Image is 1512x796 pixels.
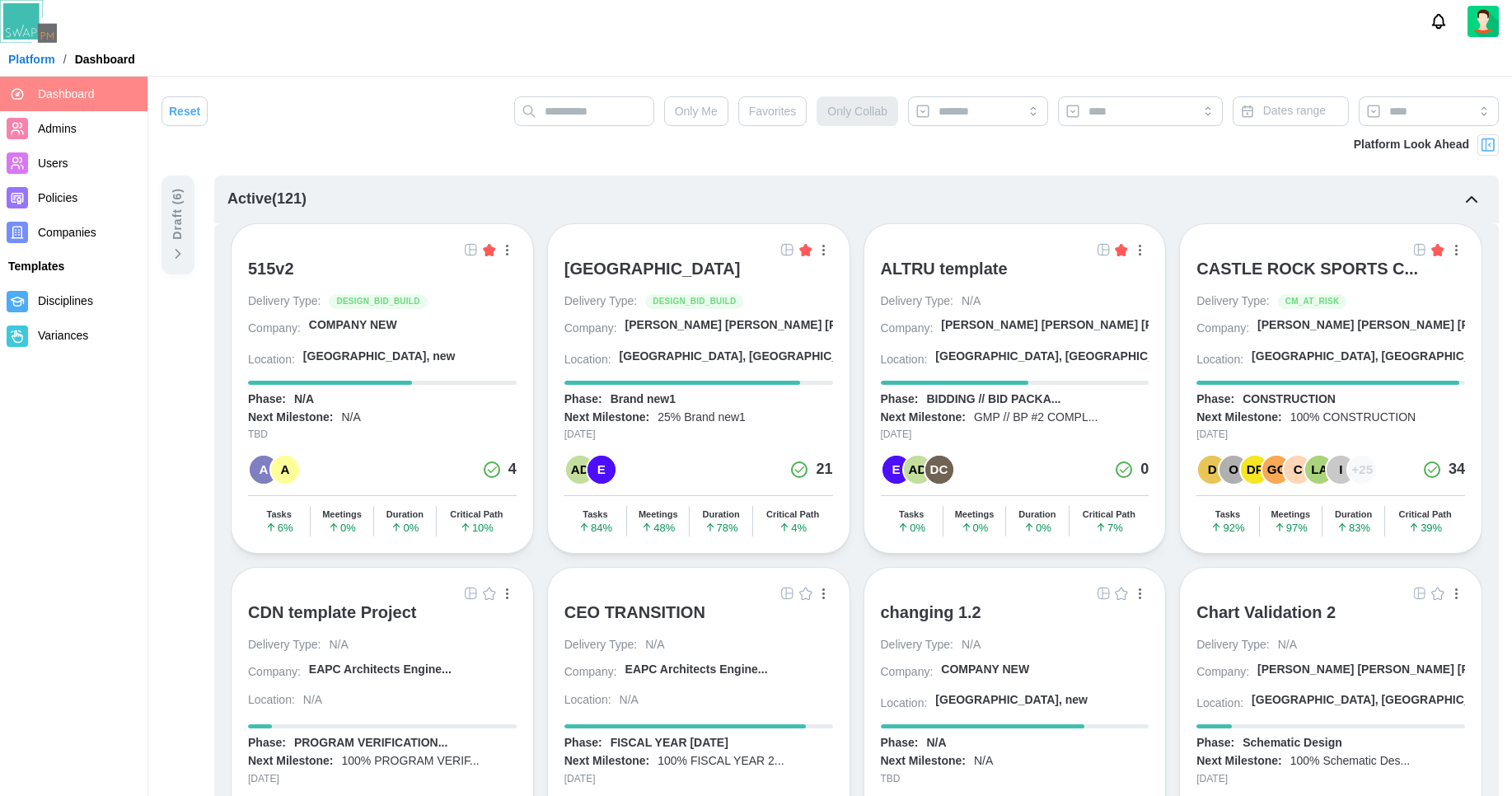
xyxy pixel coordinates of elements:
div: Delivery Type: [1196,637,1269,653]
div: Phase: [881,735,919,752]
div: O [1219,456,1248,484]
div: Delivery Type: [564,637,637,653]
div: Duration [386,509,424,520]
div: Company: [1196,321,1249,337]
a: [PERSON_NAME] [PERSON_NAME] [PERSON_NAME] A... [625,317,833,339]
div: N/A [974,753,993,770]
a: COMPANY NEW [941,662,1149,684]
div: Delivery Type: [248,293,321,310]
span: 7 % [1095,522,1123,533]
div: 515v2 [248,259,294,279]
button: Empty Star [1112,584,1130,602]
div: [GEOGRAPHIC_DATA], [GEOGRAPHIC_DATA] [1252,349,1505,365]
div: D [1198,456,1226,484]
div: Location: [881,695,928,712]
div: Templates [8,258,139,276]
button: Only Me [664,96,728,126]
div: 25% Brand new1 [658,410,746,426]
span: Companies [38,226,96,239]
div: Company: [564,321,617,337]
img: Grid Icon [465,587,478,600]
a: ALTRU template [881,259,1149,293]
span: 0 % [961,522,989,533]
button: Empty Star [797,584,815,602]
a: changing 1.2 [881,602,1149,637]
div: CASTLE ROCK SPORTS C... [1196,259,1418,279]
div: Tasks [266,509,291,520]
div: Brand new1 [611,391,676,408]
div: A [250,456,278,484]
div: A [271,456,299,484]
div: [DATE] [881,427,1149,442]
div: [GEOGRAPHIC_DATA], [GEOGRAPHIC_DATA] [935,349,1188,365]
span: Users [38,157,68,170]
div: N/A [962,637,981,653]
a: Open Project Grid [1094,584,1112,602]
span: 39 % [1408,522,1442,533]
a: EAPC Architects Engine... [625,662,833,684]
div: Company: [1196,664,1249,681]
span: 0 % [1023,522,1051,533]
div: [PERSON_NAME] [PERSON_NAME] [PERSON_NAME] A... [941,317,1258,334]
span: Dates range [1263,104,1326,117]
div: ALTRU template [881,259,1008,279]
div: Location: [564,352,611,368]
img: Grid Icon [781,587,794,600]
div: N/A [341,410,360,426]
a: Zulqarnain Khalil [1468,6,1499,37]
a: [GEOGRAPHIC_DATA] [564,259,833,293]
div: Location: [248,692,295,709]
div: [DATE] [248,771,517,787]
div: [DATE] [564,427,833,442]
div: Company: [881,321,934,337]
div: 34 [1449,458,1465,481]
div: Delivery Type: [881,637,953,653]
div: Company: [564,664,617,681]
div: Company: [881,664,934,681]
div: DP [1241,456,1269,484]
span: 48 % [641,522,675,533]
a: [PERSON_NAME] [PERSON_NAME] [PERSON_NAME] A... [941,317,1149,339]
div: Meetings [1271,509,1310,520]
img: Empty Star [483,587,496,600]
a: Chart Validation 2 [1196,602,1465,637]
div: [GEOGRAPHIC_DATA], new [935,692,1088,709]
button: Filled Star [1429,241,1447,259]
div: Phase: [881,391,919,408]
div: [GEOGRAPHIC_DATA], [GEOGRAPHIC_DATA] [1252,692,1505,709]
div: Meetings [322,509,362,520]
div: Critical Path [450,509,503,520]
span: DESIGN_BID_BUILD [653,295,736,308]
div: I [1327,456,1355,484]
button: Notifications [1425,7,1453,35]
div: Next Milestone: [1196,410,1281,426]
div: 100% FISCAL YEAR 2... [658,753,784,770]
div: Phase: [564,735,602,752]
button: Filled Star [797,241,815,259]
img: Filled Star [483,243,496,256]
div: [DATE] [564,771,833,787]
img: Grid Icon [465,243,478,256]
div: [DATE] [1196,427,1465,442]
a: Platform [8,54,55,65]
div: Next Milestone: [881,410,966,426]
img: Grid Icon [1097,243,1110,256]
div: Next Milestone: [248,753,333,770]
img: Empty Star [1431,587,1444,600]
img: Grid Icon [1413,587,1426,600]
span: 4 % [779,522,807,533]
img: Grid Icon [1413,243,1426,256]
div: Tasks [1215,509,1240,520]
div: Meetings [955,509,995,520]
button: Filled Star [480,241,499,259]
div: Phase: [1196,735,1234,752]
div: Tasks [899,509,924,520]
div: Critical Path [1083,509,1135,520]
div: PROGRAM VERIFICATION... [294,735,447,752]
div: Next Milestone: [564,410,649,426]
div: Delivery Type: [881,293,953,310]
div: Active ( 121 ) [227,188,307,211]
div: Critical Path [1399,509,1452,520]
span: Only Me [675,97,718,125]
img: Filled Star [1431,243,1444,256]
